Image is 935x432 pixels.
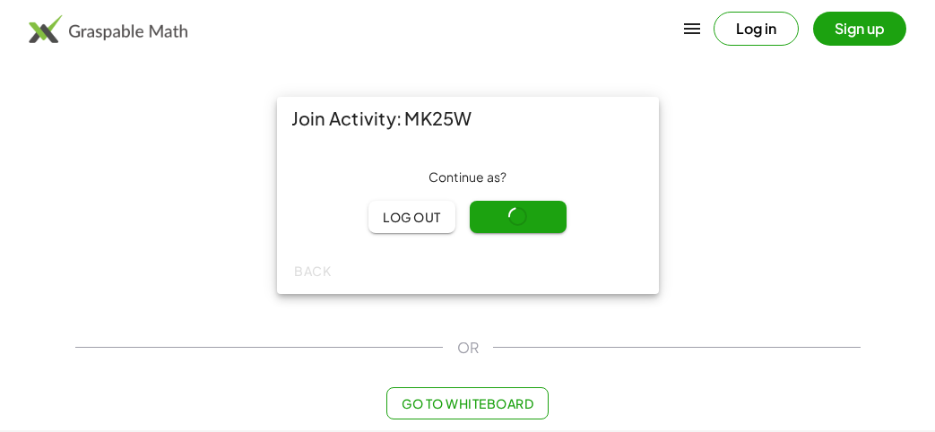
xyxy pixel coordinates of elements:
span: Go to Whiteboard [402,395,533,411]
div: Join Activity: MK25W [277,97,659,140]
span: Log out [383,209,441,225]
div: Continue as ? [291,168,645,186]
span: OR [457,337,479,359]
button: Sign up [813,12,906,46]
button: Go to Whiteboard [386,387,549,419]
button: Log in [714,12,799,46]
button: Log out [368,201,455,233]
